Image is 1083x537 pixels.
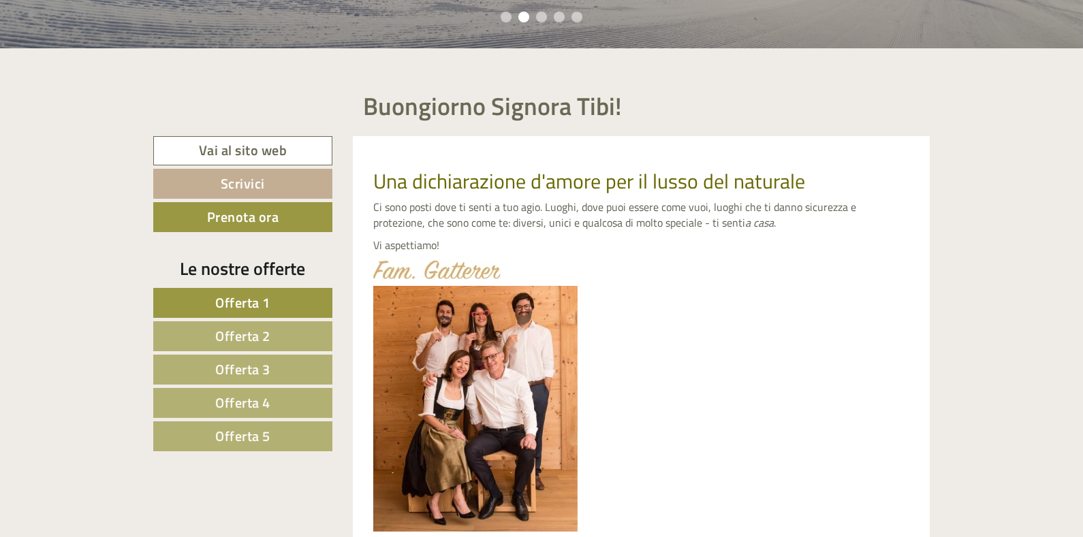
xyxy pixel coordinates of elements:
[745,214,751,231] em: a
[215,425,270,446] span: Offerta 5
[373,260,501,279] img: image
[753,214,774,231] em: casa
[153,169,332,199] a: Scrivici
[373,286,578,532] img: image
[215,325,270,346] span: Offerta 2
[215,292,270,313] span: Offerta 1
[373,199,910,231] p: Ci sono posti dove ti senti a tuo agio. Luoghi, dove puoi essere come vuoi, luoghi che ti danno s...
[373,238,910,253] p: Vi aspettiamo!
[373,165,805,197] span: Una dichiarazione d'amore per il lusso del naturale
[153,256,332,281] div: Le nostre offerte
[153,202,332,232] a: Prenota ora
[215,359,270,380] span: Offerta 3
[215,392,270,413] span: Offerta 4
[363,93,622,120] h1: Buongiorno Signora Tibi!
[153,136,332,165] a: Vai al sito web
